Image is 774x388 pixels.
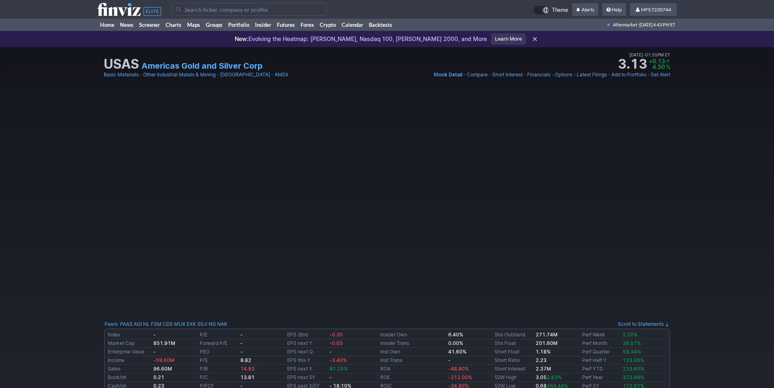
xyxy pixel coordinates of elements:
b: 1.18% [536,349,551,355]
b: 41.60% [448,349,467,355]
a: SILV [197,320,207,328]
a: Short Ratio [495,357,520,363]
span: • [643,51,645,59]
div: : [105,320,227,328]
td: Perf Half Y [580,356,621,365]
a: Theme [533,6,568,15]
h1: USAS [104,58,139,71]
a: Backtests [366,19,395,31]
span: • [573,71,576,79]
p: Evolving the Heatmap: [PERSON_NAME], Nasdaq 100, [PERSON_NAME] 2000, and More [235,35,487,43]
a: Forex [298,19,317,31]
span: • [551,71,554,79]
a: Americas Gold and Silver Corp [142,60,263,72]
a: CDE [163,320,173,328]
a: NAK [217,320,227,328]
span: -48.80% [448,366,469,372]
span: +0.13 [649,58,665,65]
td: Shs Float [493,339,534,348]
span: • [523,71,526,79]
td: EPS next 5Y [286,373,328,382]
a: Insider [252,19,274,31]
a: MFE7220744 [630,3,677,16]
a: Short Interest [495,366,525,372]
span: 14.93 [240,366,255,372]
a: News [117,19,136,31]
span: 233.60% [623,366,644,372]
a: Options [555,71,572,79]
span: % [666,63,670,70]
a: Peers [105,321,118,327]
span: MFE7220744 [641,7,671,13]
a: Compare [467,71,488,79]
b: 3.05 [536,374,562,380]
a: Futures [274,19,298,31]
span: Stock Detail [434,72,462,78]
b: 6.40% [448,332,463,338]
td: ROA [379,365,447,373]
span: -212.00% [448,374,472,380]
span: Theme [552,6,568,15]
a: Crypto [317,19,339,31]
a: AGI [134,320,142,328]
td: Sales [106,365,152,373]
a: HL [143,320,150,328]
span: -59.60M [153,357,174,363]
td: P/E [198,331,239,339]
td: Perf Year [580,373,621,382]
a: MUX [174,320,185,328]
span: • [463,71,466,79]
td: 52W High [493,373,534,382]
a: Portfolio [225,19,252,31]
span: 39.57% [623,340,641,346]
td: Insider Trans [379,339,447,348]
a: AMEX [275,71,288,79]
a: Alerts [572,3,598,16]
td: Perf Quarter [580,348,621,356]
td: Market Cap [106,339,152,348]
b: - [240,349,243,355]
span: Aftermarket · [613,19,639,31]
b: - [448,357,451,363]
span: • [608,71,610,79]
span: -3.40% [329,357,347,363]
td: EPS this Y [286,356,328,365]
span: -0.03 [329,340,343,346]
b: 271.74M [536,332,558,338]
td: Shs Outstand [493,331,534,339]
span: 5.20% [623,332,638,338]
a: Learn More [491,33,526,45]
span: Latest Filings [577,72,607,78]
b: - [240,332,243,338]
span: • [647,71,650,79]
b: 0.00% [448,340,463,346]
td: P/C [198,373,239,382]
td: Perf YTD [580,365,621,373]
a: [GEOGRAPHIC_DATA] [220,71,270,79]
a: EXK [187,320,196,328]
b: 13.81 [240,374,255,380]
span: • [140,71,142,79]
td: EPS next Q [286,348,328,356]
td: Enterprise Value [106,348,152,356]
a: Financials [527,71,550,79]
span: 4.50 [652,63,665,70]
b: 0.21 [153,374,164,380]
a: Calendar [339,19,366,31]
a: Other Industrial Metals & Mining [143,71,216,79]
b: - [329,374,332,380]
a: Stock Detail [434,71,462,79]
span: 123.05% [623,357,644,363]
td: ROE [379,373,447,382]
a: NG [209,320,216,328]
td: Inst Trans [379,356,447,365]
td: EPS next Y [286,365,328,373]
span: 81.25% [329,366,348,372]
span: • [488,71,491,79]
a: Short Float [495,349,519,355]
b: 2.37M [536,366,551,372]
b: - [240,340,243,346]
td: Perf Week [580,331,621,339]
td: PEG [198,348,239,356]
a: Groups [203,19,225,31]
